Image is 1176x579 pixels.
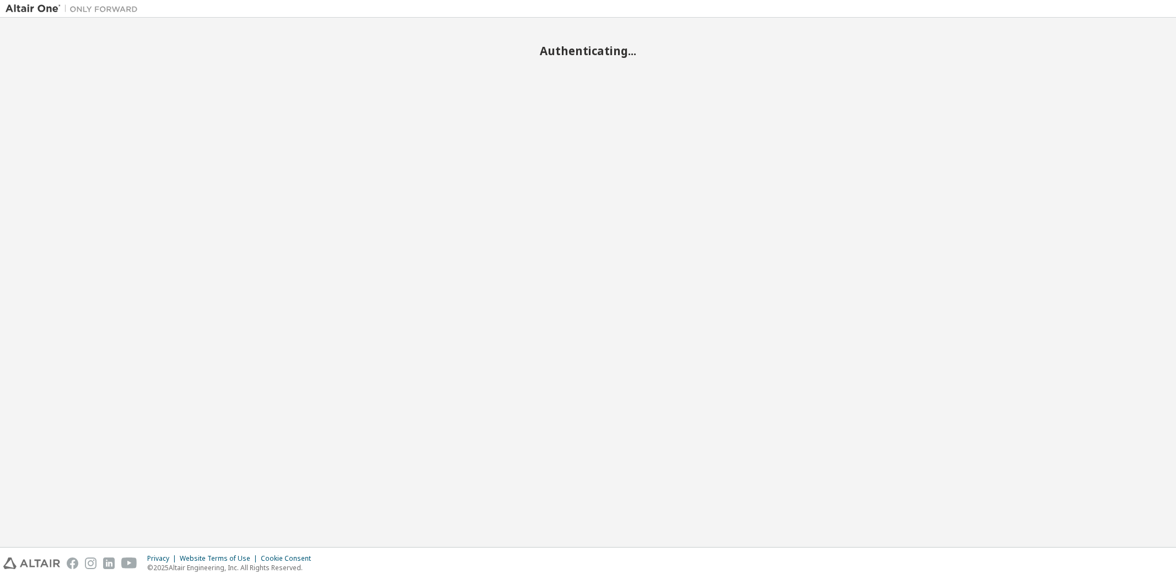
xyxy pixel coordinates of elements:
img: Altair One [6,3,143,14]
h2: Authenticating... [6,44,1170,58]
img: linkedin.svg [103,557,115,569]
img: altair_logo.svg [3,557,60,569]
div: Cookie Consent [261,554,318,563]
img: youtube.svg [121,557,137,569]
img: facebook.svg [67,557,78,569]
img: instagram.svg [85,557,96,569]
p: © 2025 Altair Engineering, Inc. All Rights Reserved. [147,563,318,572]
div: Privacy [147,554,180,563]
div: Website Terms of Use [180,554,261,563]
